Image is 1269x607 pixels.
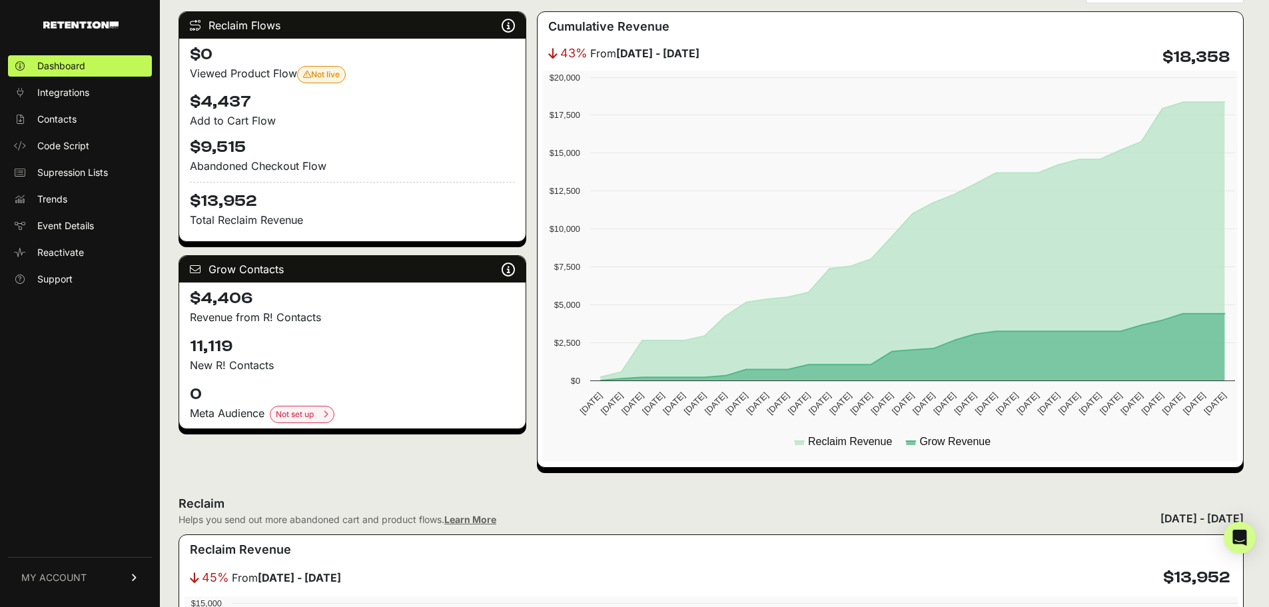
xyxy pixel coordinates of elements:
h4: $13,952 [190,182,515,212]
text: [DATE] [1181,390,1207,416]
text: [DATE] [1098,390,1124,416]
text: [DATE] [807,390,833,416]
a: Reactivate [8,242,152,263]
span: Supression Lists [37,166,108,179]
div: Meta Audience [190,405,515,423]
text: [DATE] [1036,390,1062,416]
text: [DATE] [973,390,999,416]
text: [DATE] [620,390,645,416]
div: Grow Contacts [179,256,526,283]
text: $20,000 [550,73,580,83]
h4: 11,119 [190,336,515,357]
text: $7,500 [554,262,580,272]
text: Grow Revenue [920,436,991,447]
text: $0 [571,376,580,386]
div: Abandoned Checkout Flow [190,158,515,174]
a: MY ACCOUNT [8,557,152,598]
h4: $4,437 [190,91,515,113]
strong: [DATE] - [DATE] [616,47,699,60]
text: [DATE] [745,390,771,416]
span: Contacts [37,113,77,126]
h3: Reclaim Revenue [190,540,291,559]
span: Not live [303,69,340,79]
h3: Cumulative Revenue [548,17,669,36]
span: Event Details [37,219,94,233]
h4: $4,406 [190,288,515,309]
h4: $18,358 [1162,47,1230,68]
text: $5,000 [554,300,580,310]
text: $10,000 [550,224,580,234]
a: Trends [8,189,152,210]
text: [DATE] [911,390,937,416]
div: Viewed Product Flow [190,65,515,83]
h2: Reclaim [179,494,496,513]
text: [DATE] [1202,390,1228,416]
h4: $0 [190,44,515,65]
text: [DATE] [1015,390,1041,416]
a: Supression Lists [8,162,152,183]
strong: [DATE] - [DATE] [258,571,341,584]
p: Total Reclaim Revenue [190,212,515,228]
text: [DATE] [640,390,666,416]
span: Reactivate [37,246,84,259]
div: [DATE] - [DATE] [1160,510,1244,526]
h4: 0 [190,384,515,405]
text: [DATE] [765,390,791,416]
text: [DATE] [1140,390,1166,416]
text: Reclaim Revenue [808,436,892,447]
text: [DATE] [1160,390,1186,416]
a: Dashboard [8,55,152,77]
text: [DATE] [849,390,875,416]
div: Open Intercom Messenger [1224,522,1256,554]
text: [DATE] [661,390,687,416]
text: [DATE] [869,390,895,416]
text: [DATE] [723,390,749,416]
a: Contacts [8,109,152,130]
text: $12,500 [550,186,580,196]
text: $15,000 [550,148,580,158]
a: Support [8,269,152,290]
a: Learn More [444,514,496,525]
span: Integrations [37,86,89,99]
p: New R! Contacts [190,357,515,373]
text: [DATE] [599,390,625,416]
span: 43% [560,44,588,63]
a: Event Details [8,215,152,237]
text: [DATE] [932,390,958,416]
p: Revenue from R! Contacts [190,309,515,325]
span: From [590,45,699,61]
text: [DATE] [953,390,979,416]
text: [DATE] [578,390,604,416]
text: [DATE] [890,390,916,416]
text: [DATE] [1057,390,1082,416]
span: Support [37,273,73,286]
text: $2,500 [554,338,580,348]
span: Code Script [37,139,89,153]
text: [DATE] [682,390,708,416]
a: Code Script [8,135,152,157]
text: [DATE] [786,390,812,416]
h4: $13,952 [1163,567,1230,588]
div: Add to Cart Flow [190,113,515,129]
span: 45% [202,568,229,587]
text: [DATE] [994,390,1020,416]
span: Trends [37,193,67,206]
span: Dashboard [37,59,85,73]
span: From [232,570,341,586]
div: Reclaim Flows [179,12,526,39]
div: Helps you send out more abandoned cart and product flows. [179,513,496,526]
text: [DATE] [1077,390,1103,416]
h4: $9,515 [190,137,515,158]
a: Integrations [8,82,152,103]
text: $17,500 [550,110,580,120]
text: [DATE] [827,390,853,416]
span: MY ACCOUNT [21,571,87,584]
img: Retention.com [43,21,119,29]
text: [DATE] [1119,390,1145,416]
text: [DATE] [703,390,729,416]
